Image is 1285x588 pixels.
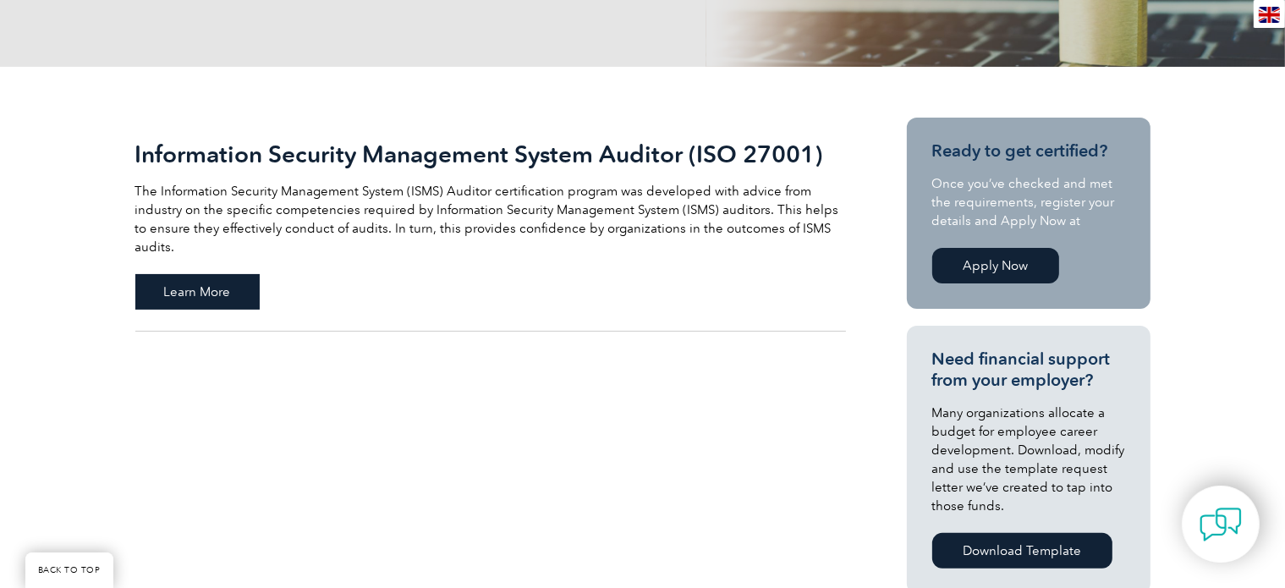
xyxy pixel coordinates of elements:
[135,140,846,168] h2: Information Security Management System Auditor (ISO 27001)
[135,118,846,332] a: Information Security Management System Auditor (ISO 27001) The Information Security Management Sy...
[135,182,846,256] p: The Information Security Management System (ISMS) Auditor certification program was developed wit...
[932,404,1125,515] p: Many organizations allocate a budget for employee career development. Download, modify and use th...
[932,248,1059,283] a: Apply Now
[135,274,260,310] span: Learn More
[1259,7,1280,23] img: en
[932,140,1125,162] h3: Ready to get certified?
[1200,503,1242,546] img: contact-chat.png
[25,552,113,588] a: BACK TO TOP
[932,349,1125,391] h3: Need financial support from your employer?
[932,533,1112,569] a: Download Template
[932,174,1125,230] p: Once you’ve checked and met the requirements, register your details and Apply Now at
